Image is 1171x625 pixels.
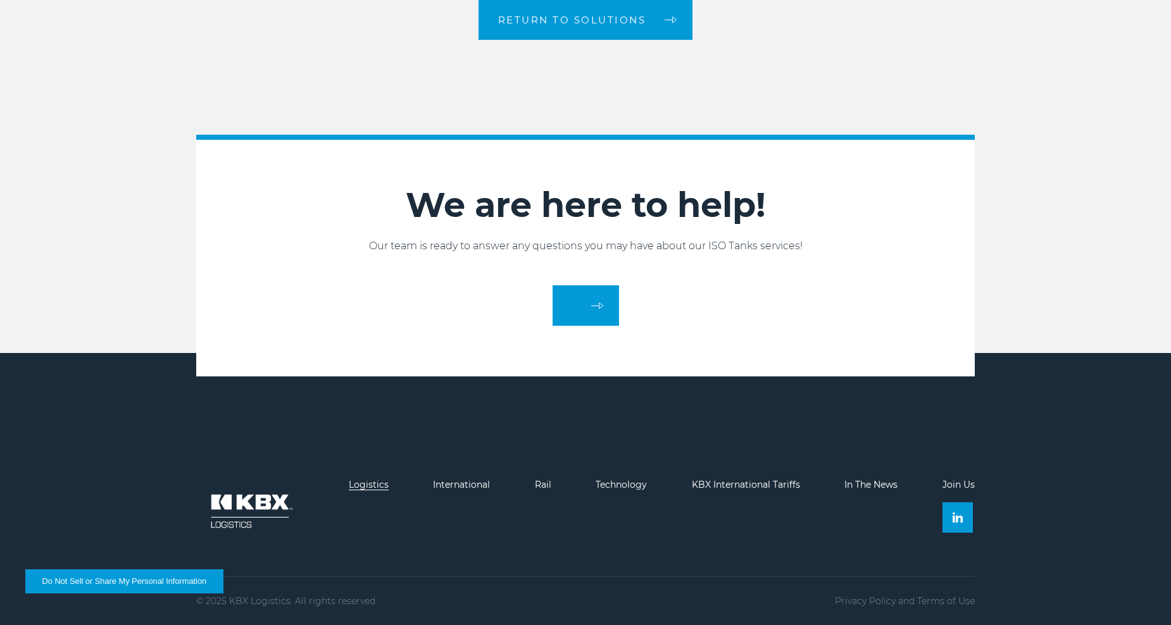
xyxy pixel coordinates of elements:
h2: We are here to help! [196,184,975,226]
a: Rail [535,479,551,490]
a: International [433,479,490,490]
a: KBX International Tariffs [692,479,800,490]
a: In The News [844,479,898,490]
a: Technology [596,479,647,490]
a: arrow arrow [553,285,619,326]
a: Logistics [349,479,389,490]
a: Privacy Policy [835,595,896,607]
p: © 2025 KBX Logistics. All rights reserved. [196,596,377,606]
span: and [898,595,915,607]
span: Return to Solutions [498,15,646,25]
a: Terms of Use [917,595,975,607]
img: Linkedin [953,512,963,523]
button: Do Not Sell or Share My Personal Information [25,569,223,593]
a: Join Us [942,479,975,490]
img: kbx logo [196,480,304,543]
p: Our team is ready to answer any questions you may have about our ISO Tanks services! [196,238,975,254]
